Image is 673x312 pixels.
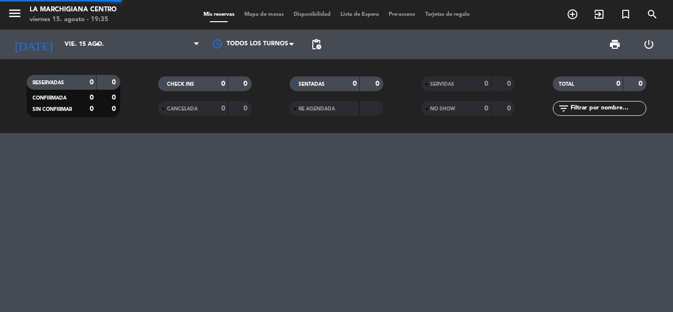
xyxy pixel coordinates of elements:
[7,6,22,21] i: menu
[507,105,513,112] strong: 0
[593,8,605,20] i: exit_to_app
[33,80,64,85] span: RESERVADAS
[646,8,658,20] i: search
[243,105,249,112] strong: 0
[289,12,336,17] span: Disponibilidad
[90,79,94,86] strong: 0
[30,5,117,15] div: La Marchigiana Centro
[199,12,239,17] span: Mis reservas
[221,80,225,87] strong: 0
[558,103,570,114] i: filter_list
[221,105,225,112] strong: 0
[643,38,655,50] i: power_settings_new
[567,8,578,20] i: add_circle_outline
[616,80,620,87] strong: 0
[430,82,454,87] span: SERVIDAS
[167,106,198,111] span: CANCELADA
[33,107,72,112] span: SIN CONFIRMAR
[310,38,322,50] span: pending_actions
[7,34,60,55] i: [DATE]
[375,80,381,87] strong: 0
[639,80,644,87] strong: 0
[30,15,117,25] div: viernes 15. agosto - 19:35
[353,80,357,87] strong: 0
[167,82,194,87] span: CHECK INS
[384,12,420,17] span: Pre-acceso
[112,94,118,101] strong: 0
[632,30,666,59] div: LOG OUT
[243,80,249,87] strong: 0
[112,79,118,86] strong: 0
[559,82,574,87] span: TOTAL
[90,94,94,101] strong: 0
[620,8,632,20] i: turned_in_not
[484,105,488,112] strong: 0
[112,105,118,112] strong: 0
[92,38,103,50] i: arrow_drop_down
[430,106,455,111] span: NO SHOW
[7,6,22,24] button: menu
[484,80,488,87] strong: 0
[507,80,513,87] strong: 0
[299,106,335,111] span: RE AGENDADA
[336,12,384,17] span: Lista de Espera
[609,38,621,50] span: print
[33,96,67,101] span: CONFIRMADA
[239,12,289,17] span: Mapa de mesas
[420,12,475,17] span: Tarjetas de regalo
[299,82,325,87] span: SENTADAS
[90,105,94,112] strong: 0
[570,103,646,114] input: Filtrar por nombre...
